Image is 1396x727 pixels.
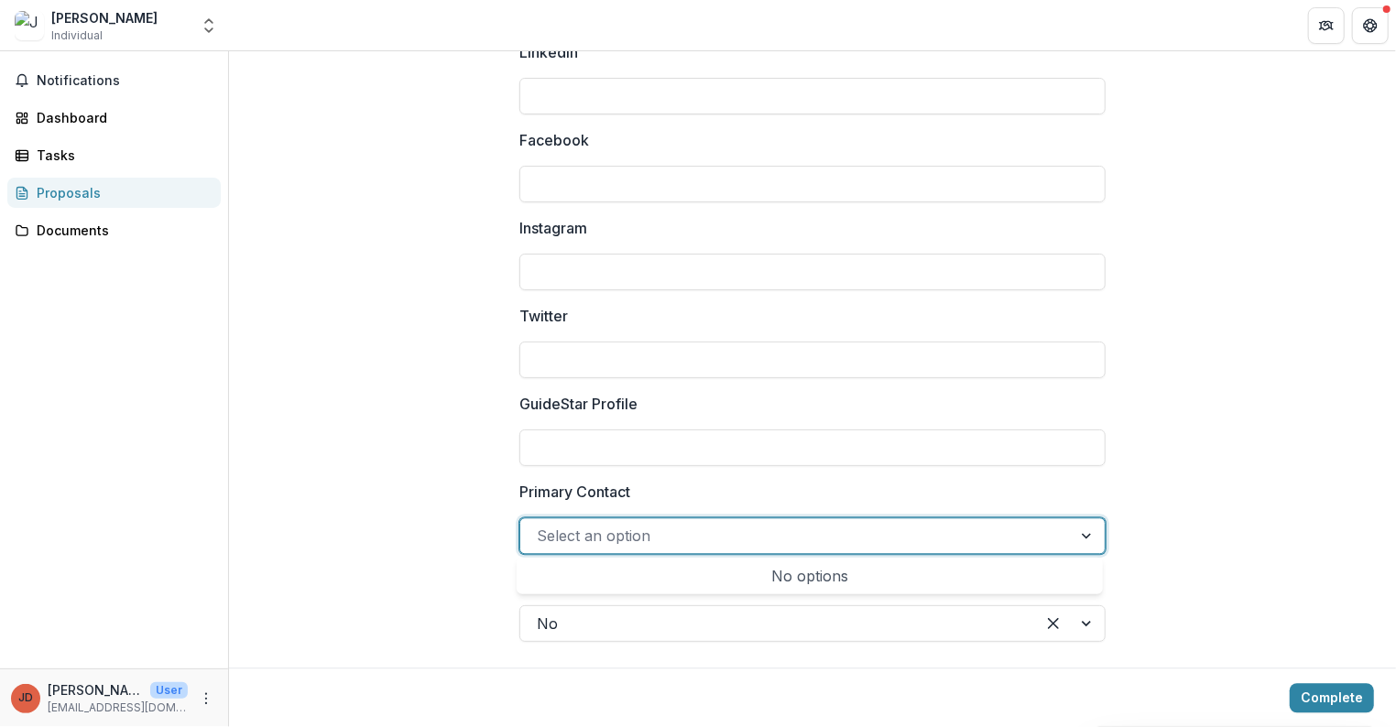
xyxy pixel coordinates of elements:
p: Twitter [519,305,568,327]
button: Partners [1308,7,1345,44]
a: Documents [7,215,221,245]
a: Dashboard [7,103,221,133]
div: Proposals [37,183,206,202]
p: LinkedIn [519,41,578,63]
p: [EMAIL_ADDRESS][DOMAIN_NAME] [48,700,188,716]
div: Dashboard [37,108,206,127]
p: Instagram [519,217,587,239]
button: Open entity switcher [196,7,222,44]
img: Jose deVera [15,11,44,40]
div: No options [520,558,1099,594]
div: [PERSON_NAME] [51,8,158,27]
button: More [195,688,217,710]
div: Select options list [517,558,1103,594]
button: Complete [1290,683,1374,712]
div: Tasks [37,146,206,165]
div: Clear selected options [1039,609,1068,638]
a: Tasks [7,140,221,170]
p: [PERSON_NAME] [48,680,143,700]
button: Notifications [7,66,221,95]
p: User [150,682,188,699]
button: Get Help [1352,7,1389,44]
p: GuideStar Profile [519,393,638,415]
div: Documents [37,221,206,240]
p: Primary Contact [519,481,630,503]
span: Notifications [37,73,213,89]
span: Individual [51,27,103,44]
div: Joe DeVera [18,692,33,704]
p: Facebook [519,129,589,151]
a: Proposals [7,178,221,208]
